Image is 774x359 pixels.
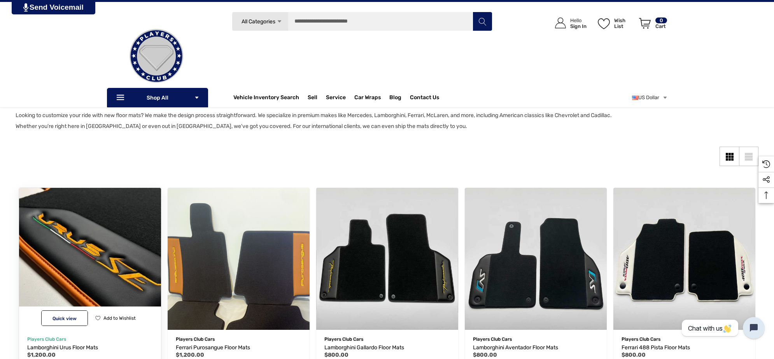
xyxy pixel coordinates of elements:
svg: Top [758,191,774,199]
a: Car Wraps [354,90,389,105]
a: USD [632,90,668,105]
img: Lamborghini Urus Floor Mats For Sale [12,181,168,337]
span: Lamborghini Gallardo Floor Mats [324,344,404,351]
p: Cart [655,23,667,29]
a: Ferrari 488 Pista Floor Mats,$800.00 [613,188,755,330]
span: $1,200.00 [27,352,56,358]
p: Players Club Cars [27,334,153,344]
p: Players Club Cars [176,334,301,344]
a: Lamborghini Urus Floor Mats,$1,200.00 [19,188,161,330]
span: Quick view [53,316,77,321]
p: Looking to customize your ride with new floor mats? We make the design process straightforward. W... [16,110,630,132]
span: All Categories [242,18,275,25]
img: Lamborghini Aventador Floor Mats [465,188,607,330]
span: Car Wraps [354,94,381,103]
a: Lamborghini Gallardo Floor Mats,$800.00 [324,343,450,352]
span: $800.00 [473,352,497,358]
svg: Icon Line [116,93,127,102]
a: Cart with 0 items [636,10,668,40]
a: Grid View [720,147,739,166]
p: Players Club Cars [473,334,599,344]
p: Hello [570,18,587,23]
span: Lamborghini Aventador Floor Mats [473,344,558,351]
span: Lamborghini Urus Floor Mats [27,344,98,351]
a: Vehicle Inventory Search [233,94,299,103]
a: Sell [308,90,326,105]
a: Ferrari Purosangue Floor Mats,$1,200.00 [176,343,301,352]
span: Ferrari 488 Pista Floor Mats [622,344,690,351]
p: Shop All [107,88,208,107]
a: Lamborghini Gallardo Floor Mats,$800.00 [316,188,458,330]
img: Players Club | Cars For Sale [117,17,195,95]
span: $1,200.00 [176,352,204,358]
span: $800.00 [324,352,348,358]
svg: Icon Arrow Down [277,19,282,25]
span: $800.00 [622,352,646,358]
p: Wish List [614,18,635,29]
a: Ferrari 488 Pista Floor Mats,$800.00 [622,343,747,352]
img: PjwhLS0gR2VuZXJhdG9yOiBHcmF2aXQuaW8gLS0+PHN2ZyB4bWxucz0iaHR0cDovL3d3dy53My5vcmcvMjAwMC9zdmciIHhtb... [23,3,28,12]
a: Lamborghini Aventador Floor Mats,$800.00 [473,343,599,352]
button: Quick View [41,310,88,326]
span: Add to Wishlist [103,315,136,321]
a: Contact Us [410,94,439,103]
a: Lamborghini Aventador Floor Mats,$800.00 [465,188,607,330]
img: Ferrari Purosangue Floor Mats [168,188,310,330]
p: Players Club Cars [324,334,450,344]
a: Blog [389,94,401,103]
span: Ferrari Purosangue Floor Mats [176,344,250,351]
a: Service [326,94,346,103]
a: Lamborghini Urus Floor Mats,$1,200.00 [27,343,153,352]
img: Lamborghini Gallardo Floor Mats [316,188,458,330]
svg: Wish List [598,18,610,29]
a: Sign in [546,10,590,37]
a: Wish List Wish List [594,10,636,37]
span: Sell [308,94,317,103]
a: All Categories Icon Arrow Down Icon Arrow Up [232,12,288,31]
img: Ferrari 488 Pista Floor Mats [613,188,755,330]
p: Players Club Cars [622,334,747,344]
svg: Social Media [762,176,770,184]
svg: Icon User Account [555,18,566,28]
a: List View [739,147,758,166]
svg: Icon Arrow Down [194,95,200,100]
svg: Recently Viewed [762,160,770,168]
p: Sign In [570,23,587,29]
button: Search [473,12,492,31]
a: Ferrari Purosangue Floor Mats,$1,200.00 [168,188,310,330]
svg: Review Your Cart [639,18,651,29]
p: 0 [655,18,667,23]
button: Wishlist [92,310,138,326]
